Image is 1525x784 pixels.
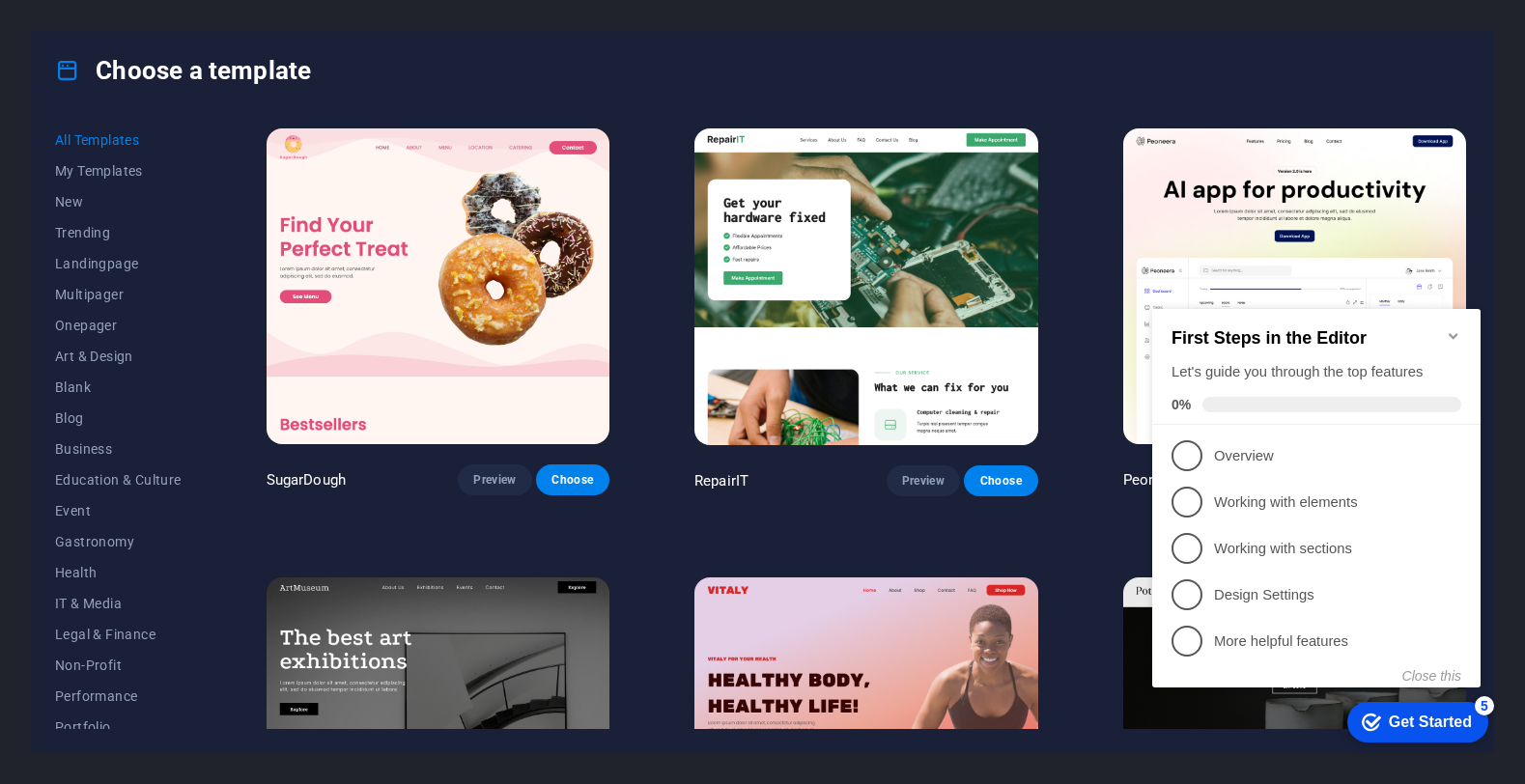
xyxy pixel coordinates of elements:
[55,526,182,557] button: Gastronomy
[55,287,182,302] span: Multipager
[244,433,327,450] div: Get Started
[203,421,344,462] div: Get Started 5 items remaining, 0% complete
[55,712,182,742] button: Portfolio
[55,186,182,217] button: New
[55,155,182,186] button: My Templates
[27,81,317,101] div: Let's guide you through the top features
[301,47,317,63] div: Minimize checklist
[70,304,301,324] p: Design Settings
[8,337,336,383] li: More helpful features
[458,464,531,495] button: Preview
[55,681,182,712] button: Performance
[55,627,182,642] span: Legal & Finance
[55,403,182,434] button: Blog
[902,473,945,489] span: Preview
[979,473,1022,489] span: Choose
[55,410,182,426] span: Blog
[55,534,182,549] span: Gastronomy
[55,379,182,395] span: Blank
[70,258,301,278] p: Working with sections
[55,55,311,86] h4: Choose a template
[27,47,317,68] h2: First Steps in the Editor
[55,310,182,341] button: Onepager
[1123,128,1466,444] img: Peoneera
[551,472,594,488] span: Choose
[258,387,317,403] button: Close this
[55,225,182,240] span: Trending
[8,291,336,337] li: Design Settings
[8,198,336,244] li: Working with elements
[887,465,960,496] button: Preview
[55,588,182,619] button: IT & Media
[55,349,182,364] span: Art & Design
[70,350,301,371] p: More helpful features
[70,165,301,185] p: Overview
[55,163,182,179] span: My Templates
[267,128,609,444] img: SugarDough
[55,194,182,210] span: New
[27,116,58,131] span: 0%
[55,434,182,464] button: Business
[694,128,1037,445] img: RepairIT
[55,248,182,279] button: Landingpage
[55,658,182,673] span: Non-Profit
[55,341,182,372] button: Art & Design
[55,256,182,271] span: Landingpage
[55,565,182,580] span: Health
[55,217,182,248] button: Trending
[267,470,346,490] p: SugarDough
[55,318,182,333] span: Onepager
[55,650,182,681] button: Non-Profit
[8,244,336,291] li: Working with sections
[55,125,182,155] button: All Templates
[536,464,609,495] button: Choose
[330,415,350,434] div: 5
[55,279,182,310] button: Multipager
[55,596,182,611] span: IT & Media
[694,471,748,490] p: RepairIT
[55,464,182,495] button: Education & Culture
[1123,470,1185,490] p: Peoneera
[55,372,182,403] button: Blank
[55,619,182,650] button: Legal & Finance
[964,465,1037,496] button: Choose
[70,211,301,232] p: Working with elements
[55,719,182,735] span: Portfolio
[55,495,182,526] button: Event
[55,503,182,518] span: Event
[55,441,182,457] span: Business
[55,557,182,588] button: Health
[8,152,336,198] li: Overview
[55,688,182,704] span: Performance
[473,472,516,488] span: Preview
[55,132,182,148] span: All Templates
[55,472,182,488] span: Education & Culture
